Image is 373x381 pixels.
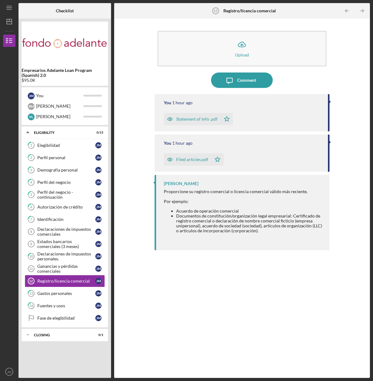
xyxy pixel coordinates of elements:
[164,181,198,186] div: [PERSON_NAME]
[164,199,323,204] div: Por ejemplo:
[25,250,105,263] a: 10Declaraciones de impuestos personales.JM
[95,303,102,309] div: J M
[37,251,95,261] div: Declaraciones de impuestos personales.
[25,300,105,312] a: 14Fuentes y usosJM
[214,9,218,13] tspan: 12
[30,143,32,147] tspan: 1
[37,303,95,308] div: Fuentes y usos
[92,333,103,337] div: 0 / 1
[37,168,95,172] div: Demografía personal
[25,176,105,188] a: 4Perfil del negocioJM
[29,279,33,283] tspan: 12
[37,227,95,237] div: Declaraciones de impuestos comerciales
[95,229,102,235] div: J M
[164,100,171,105] div: You
[95,167,102,173] div: J M
[28,114,35,120] div: V L
[95,266,102,272] div: J M
[211,72,273,88] button: Comment
[37,180,95,185] div: Perfil del negocio
[22,78,108,83] div: $95.0K
[25,263,105,275] a: 11Ganancias y pérdidas comercialesJM
[223,8,276,13] b: Registro/licencia comercial
[92,131,103,135] div: 0 / 15
[95,192,102,198] div: J M
[164,141,171,146] div: You
[25,213,105,226] a: 7IdentificaciónJM
[22,25,108,62] img: Product logo
[34,333,88,337] div: Closing
[95,204,102,210] div: J M
[25,287,105,300] a: 13Gastos personalesJM
[25,151,105,164] a: 2Perfil personalJM
[95,315,102,321] div: J M
[25,164,105,176] a: 3Demografía personalJM
[36,90,83,101] div: You
[30,180,32,184] tspan: 4
[164,113,233,125] button: Statement of Info .pdf
[37,279,95,284] div: Registro/licencia comercial
[95,278,102,284] div: J M
[37,190,95,200] div: Perfil del negocio - continuación
[25,312,105,324] a: Fase de elegibilidadJM
[164,153,224,166] button: Filed articles.pdf
[30,242,32,246] tspan: 9
[37,316,95,321] div: Fase de elegibilidad
[7,370,11,374] text: JM
[95,241,102,247] div: J M
[28,93,35,99] div: J M
[37,155,95,160] div: Perfil personal
[25,275,105,287] a: 12Registro/licencia comercialJM
[172,141,193,146] time: 2025-08-19 17:53
[56,8,74,13] b: Checklist
[176,157,208,162] div: Filed articles.pdf
[95,216,102,222] div: J M
[28,103,35,110] div: B M
[30,217,32,222] tspan: 7
[25,238,105,250] a: 9Estados bancarios comerciales (3 meses)JM
[25,226,105,238] a: 8Declaraciones de impuestos comercialesJM
[37,239,95,249] div: Estados bancarios comerciales (3 meses)
[29,304,33,308] tspan: 14
[34,131,88,135] div: ELIGIBILITY
[172,100,193,105] time: 2025-08-19 17:53
[158,31,326,66] button: Upload
[95,253,102,259] div: J M
[95,142,102,148] div: J M
[25,201,105,213] a: 6Autorización de créditoJM
[30,193,32,197] tspan: 5
[95,155,102,161] div: J M
[25,139,105,151] a: 1ElegibilidadJM
[36,111,83,122] div: [PERSON_NAME]
[37,143,95,148] div: Elegibilidad
[29,267,33,271] tspan: 11
[30,205,32,209] tspan: 6
[37,291,95,296] div: Gastos personales
[37,217,95,222] div: Identificación
[25,188,105,201] a: 5Perfil del negocio - continuaciónJM
[30,156,32,160] tspan: 2
[30,168,32,172] tspan: 3
[29,292,33,296] tspan: 13
[37,264,95,274] div: Ganancias y pérdidas comerciales
[95,290,102,296] div: J M
[95,179,102,185] div: J M
[176,117,218,122] div: Statement of Info .pdf
[3,366,15,378] button: JM
[237,72,256,88] div: Comment
[37,205,95,209] div: Autorización de crédito
[36,101,83,111] div: [PERSON_NAME]
[29,255,33,259] tspan: 10
[22,68,108,78] b: Empresarios Adelante Loan Program (Spanish) 2.0
[176,209,323,213] li: Acuerdo de operación comercial
[235,52,249,57] div: Upload
[164,189,323,194] div: Proporcione su registro comercial o licencia comercial válido más reciente.
[176,213,323,233] li: Documentos de constitución/organización legal empresarial: Certificado de registro comercial o de...
[30,230,32,234] tspan: 8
